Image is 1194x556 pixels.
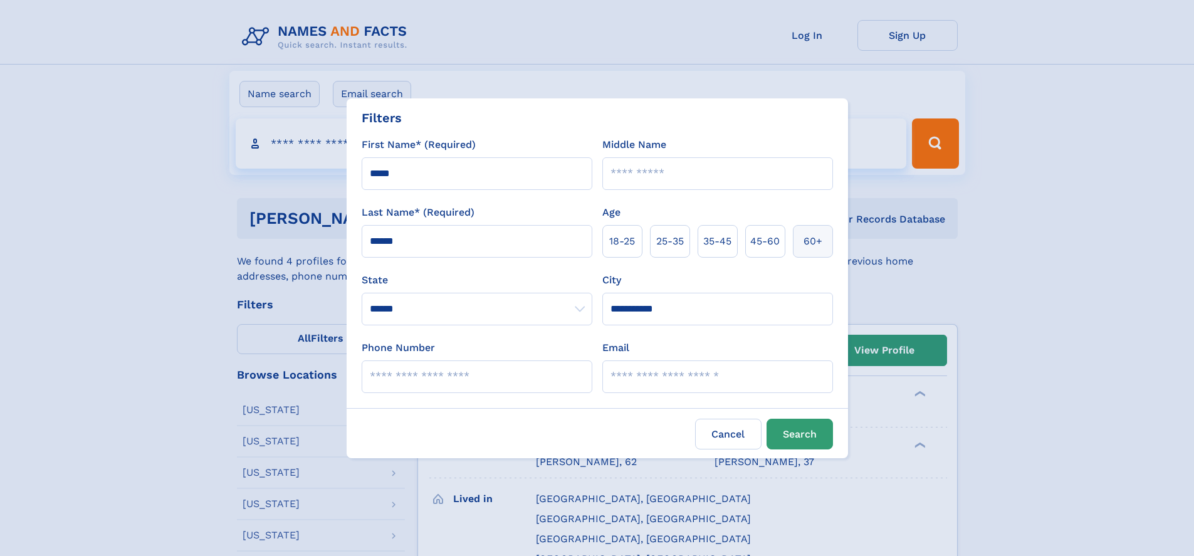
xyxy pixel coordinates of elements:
[362,137,476,152] label: First Name* (Required)
[602,273,621,288] label: City
[609,234,635,249] span: 18‑25
[602,340,629,355] label: Email
[703,234,731,249] span: 35‑45
[602,205,621,220] label: Age
[362,108,402,127] div: Filters
[362,273,592,288] label: State
[362,340,435,355] label: Phone Number
[602,137,666,152] label: Middle Name
[767,419,833,449] button: Search
[750,234,780,249] span: 45‑60
[695,419,762,449] label: Cancel
[656,234,684,249] span: 25‑35
[362,205,474,220] label: Last Name* (Required)
[804,234,822,249] span: 60+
